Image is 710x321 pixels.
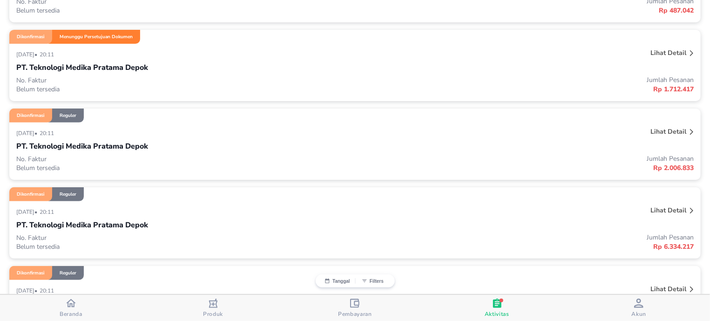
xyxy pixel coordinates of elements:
p: No. Faktur [16,155,355,164]
p: Reguler [60,112,76,119]
p: Dikonfirmasi [17,270,45,276]
button: Tanggal [320,278,355,284]
button: Akun [568,295,710,321]
p: Dikonfirmasi [17,112,45,119]
p: PT. Teknologi Medika Pratama Depok [16,141,148,152]
p: 20:11 [40,51,56,58]
p: Belum tersedia [16,164,355,172]
p: Rp 487.042 [355,6,694,15]
p: Lihat detail [650,285,686,294]
p: 20:11 [40,287,56,294]
p: Rp 6.334.217 [355,242,694,252]
span: Pembayaran [338,310,372,318]
p: PT. Teknologi Medika Pratama Depok [16,219,148,231]
p: Lihat detail [650,48,686,57]
p: No. Faktur [16,76,355,85]
p: Rp 2.006.833 [355,163,694,173]
p: Reguler [60,270,76,276]
span: Produk [203,310,223,318]
p: [DATE] • [16,51,40,58]
p: Menunggu Persetujuan Dokumen [60,34,133,40]
p: [DATE] • [16,208,40,216]
p: Belum tersedia [16,242,355,251]
p: Belum tersedia [16,85,355,94]
p: PT. Teknologi Medika Pratama Depok [16,62,148,73]
button: Aktivitas [426,295,568,321]
p: 20:11 [40,208,56,216]
button: Filters [355,278,390,284]
p: No. Faktur [16,233,355,242]
p: Dikonfirmasi [17,34,45,40]
p: Dikonfirmasi [17,191,45,198]
span: Akun [632,310,647,318]
p: [DATE] • [16,130,40,137]
button: Pembayaran [284,295,426,321]
p: Jumlah Pesanan [355,75,694,84]
p: [DATE] • [16,287,40,294]
p: Jumlah Pesanan [355,233,694,242]
p: Lihat detail [650,206,686,215]
p: Rp 1.712.417 [355,84,694,94]
span: Aktivitas [485,310,509,318]
button: Produk [142,295,284,321]
p: Lihat detail [650,127,686,136]
span: Beranda [60,310,82,318]
p: Jumlah Pesanan [355,154,694,163]
p: Belum tersedia [16,6,355,15]
p: Reguler [60,191,76,198]
p: 20:11 [40,130,56,137]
